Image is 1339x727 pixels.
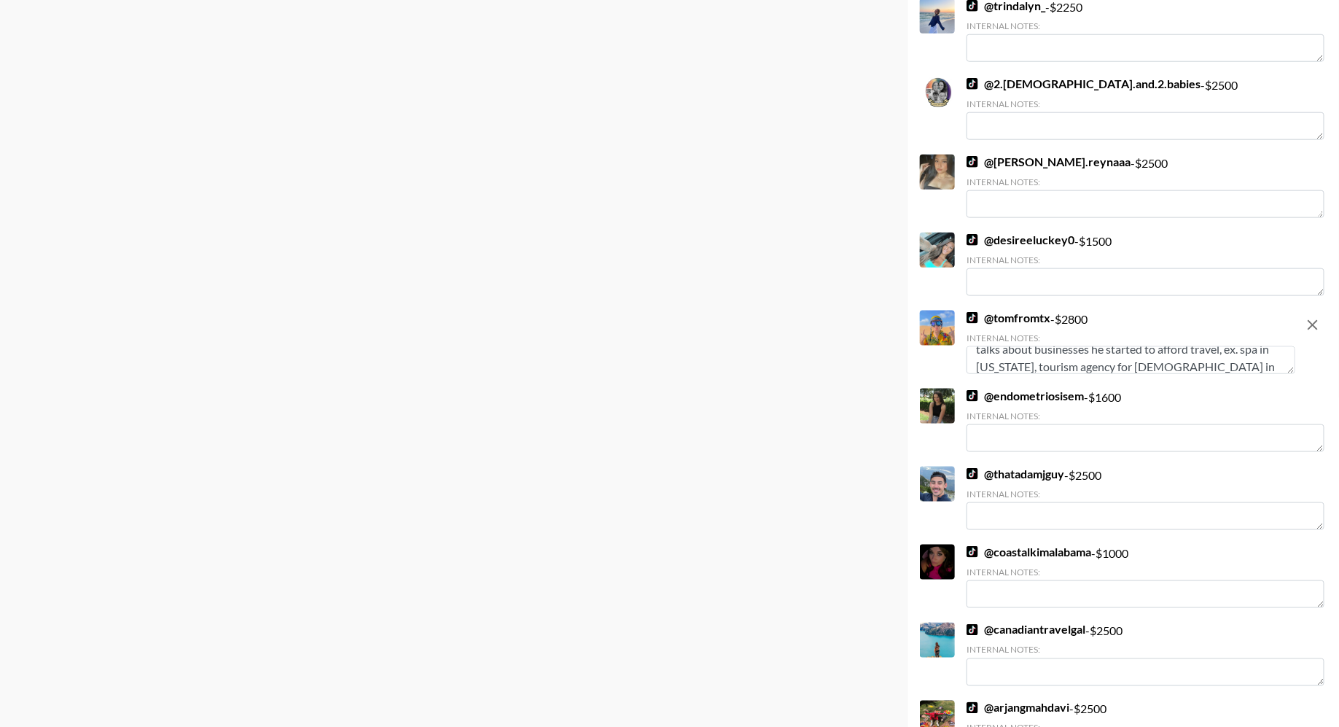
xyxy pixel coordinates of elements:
[967,20,1324,31] div: Internal Notes:
[967,389,1324,452] div: - $ 1600
[967,567,1324,578] div: Internal Notes:
[967,156,978,168] img: TikTok
[967,545,1324,608] div: - $ 1000
[967,623,1085,637] a: @canadiantravelgal
[967,645,1324,656] div: Internal Notes:
[1298,311,1327,340] button: remove
[967,545,1091,559] a: @coastalkimalabama
[967,389,1084,403] a: @endometriosisem
[967,702,978,714] img: TikTok
[967,489,1324,499] div: Internal Notes:
[967,98,1324,109] div: Internal Notes:
[967,468,978,480] img: TikTok
[967,467,1324,530] div: - $ 2500
[967,77,1201,91] a: @2.[DEMOGRAPHIC_DATA].and.2.babies
[967,546,978,558] img: TikTok
[967,390,978,402] img: TikTok
[967,311,1050,325] a: @tomfromtx
[967,234,978,246] img: TikTok
[967,333,1295,343] div: Internal Notes:
[967,411,1324,421] div: Internal Notes:
[967,254,1324,265] div: Internal Notes:
[967,233,1074,247] a: @desireeluckey0
[967,624,978,636] img: TikTok
[967,312,978,324] img: TikTok
[967,467,1064,481] a: @thatadamjguy
[967,311,1295,374] div: - $ 2800
[967,155,1131,169] a: @[PERSON_NAME].reynaaa
[967,77,1324,140] div: - $ 2500
[967,623,1324,686] div: - $ 2500
[967,78,978,90] img: TikTok
[967,701,1069,715] a: @arjangmahdavi
[967,155,1324,218] div: - $ 2500
[967,346,1295,374] textarea: talks about businesses he started to afford travel, ex. spa in [US_STATE], tourism agency for [DE...
[967,176,1324,187] div: Internal Notes:
[967,233,1324,296] div: - $ 1500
